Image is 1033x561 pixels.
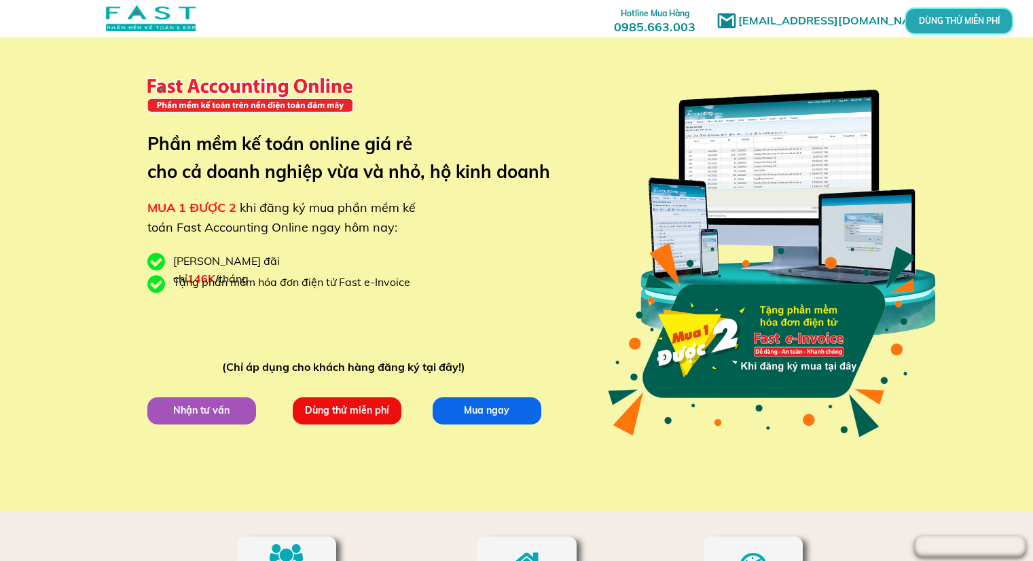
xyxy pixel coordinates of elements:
[738,12,939,30] h1: [EMAIL_ADDRESS][DOMAIN_NAME]
[621,8,689,18] span: Hotline Mua Hàng
[187,272,215,285] span: 146K
[147,130,570,186] h3: Phần mềm kế toán online giá rẻ cho cả doanh nghiệp vừa và nhỏ, hộ kinh doanh
[173,274,420,291] div: Tặng phần mềm hóa đơn điện tử Fast e-Invoice
[147,200,236,215] span: MUA 1 ĐƯỢC 2
[222,359,471,376] div: (Chỉ áp dụng cho khách hàng đăng ký tại đây!)
[291,397,402,424] p: Dùng thử miễn phí
[936,16,982,26] p: DÙNG THỬ MIỄN PHÍ
[431,397,542,424] p: Mua ngay
[173,253,350,287] div: [PERSON_NAME] đãi chỉ /tháng
[147,200,416,235] span: khi đăng ký mua phần mềm kế toán Fast Accounting Online ngay hôm nay:
[599,5,710,34] h3: 0985.663.003
[146,397,257,424] p: Nhận tư vấn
